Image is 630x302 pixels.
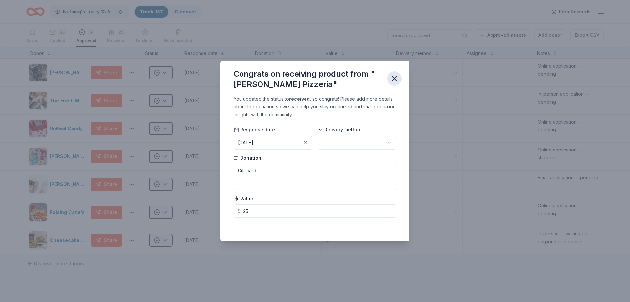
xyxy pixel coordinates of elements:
b: received [289,96,310,102]
span: Delivery method [318,127,362,133]
span: Donation [234,155,261,161]
button: [DATE] [234,136,312,150]
span: Response date [234,127,275,133]
div: You updated the status to , so congrats! Please add more details about the donation so we can hel... [234,95,396,119]
div: [DATE] [238,139,253,147]
textarea: Gift card [234,164,396,190]
span: Value [234,196,253,202]
div: Congrats on receiving product from "[PERSON_NAME] Pizzeria" [234,69,382,90]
